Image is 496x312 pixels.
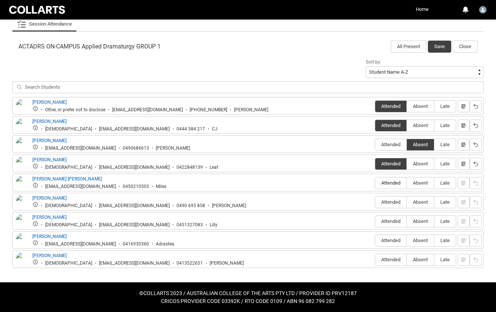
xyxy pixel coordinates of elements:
span: Absent [407,142,434,147]
button: Reset [470,196,482,208]
div: [EMAIL_ADDRESS][DOMAIN_NAME] [99,203,170,209]
span: Late [434,142,456,147]
span: Absent [407,199,434,205]
button: User Profile Mary.Sassman [477,3,488,15]
span: Attended [375,142,406,147]
img: Charlotte Du Blet [16,118,28,140]
input: Search Students [12,81,484,93]
button: Notes [458,120,470,132]
span: Late [434,257,456,262]
span: Absent [407,161,434,167]
div: CJ [212,126,218,132]
span: Late [434,238,456,243]
span: Attended [375,257,406,262]
div: [EMAIL_ADDRESS][DOMAIN_NAME] [45,145,116,151]
div: Other, or prefer not to disclose [45,107,105,113]
button: Reset [470,139,482,151]
button: Reset [470,100,482,112]
div: 0450210503 [123,184,149,189]
div: 0451327083 [176,222,203,228]
a: [PERSON_NAME] [PERSON_NAME] [32,176,102,182]
div: Leaf [210,165,218,170]
span: Late [434,218,456,224]
div: [EMAIL_ADDRESS][DOMAIN_NAME] [45,184,116,189]
div: [DEMOGRAPHIC_DATA] [45,222,92,228]
a: [PERSON_NAME] [32,100,67,105]
div: [EMAIL_ADDRESS][DOMAIN_NAME] [112,107,183,113]
div: [DEMOGRAPHIC_DATA] [45,165,92,170]
span: Absent [407,103,434,109]
div: Lilly [210,222,218,228]
button: Reset [470,254,482,266]
button: Reset [470,120,482,132]
a: [PERSON_NAME] [32,234,67,239]
span: Absent [407,180,434,186]
span: Late [434,103,456,109]
img: Eva Leahy Baulch [16,176,28,197]
div: [DEMOGRAPHIC_DATA] [45,261,92,266]
div: [DEMOGRAPHIC_DATA] [45,203,92,209]
div: [EMAIL_ADDRESS][DOMAIN_NAME] [45,241,116,247]
button: Notes [458,100,470,112]
div: [DEMOGRAPHIC_DATA] [45,126,92,132]
span: Late [434,123,456,128]
img: Liam Pitt [16,195,28,211]
div: [PERSON_NAME] [212,203,246,209]
button: Notes [458,139,470,151]
a: [PERSON_NAME] [32,119,67,124]
a: [PERSON_NAME] [32,138,67,143]
a: [PERSON_NAME] [32,157,67,162]
button: Reset [470,177,482,189]
img: Mary.Sassman [479,6,487,14]
img: Lilly Fruitman [16,214,28,230]
div: Adrastea [156,241,174,247]
div: [PERSON_NAME] [210,261,244,266]
span: ACTADRS ON-CAMPUS Applied Dramaturgy GROUP 1 [18,43,161,50]
div: [EMAIL_ADDRESS][DOMAIN_NAME] [99,261,170,266]
span: Sort by: [366,59,381,65]
img: Siobhan Pullen [16,252,28,269]
img: Llewellyn Perryman [16,233,28,250]
span: Attended [375,123,406,128]
button: Reset [470,235,482,247]
div: 0490 695 858 [176,203,205,209]
img: Annabelle Kirkendall [16,99,28,115]
button: Save [428,41,451,53]
span: Late [434,180,456,186]
div: [PERSON_NAME] [156,145,190,151]
a: [PERSON_NAME] [32,253,67,258]
button: Reset [470,215,482,227]
span: Attended [375,199,406,205]
button: Close [453,41,478,53]
li: Session Attendance [12,17,76,32]
div: 0416930360 [123,241,149,247]
span: Absent [407,123,434,128]
div: 0413522651 [176,261,203,266]
img: Dane McKee [16,137,28,154]
img: Emma Rynehart [16,156,28,173]
div: [EMAIL_ADDRESS][DOMAIN_NAME] [99,126,170,132]
div: [PERSON_NAME] [234,107,268,113]
a: Home [414,4,431,15]
div: [PHONE_NUMBER] [190,107,227,113]
span: Attended [375,238,406,243]
span: Attended [375,161,406,167]
span: Absent [407,257,434,262]
div: [EMAIL_ADDRESS][DOMAIN_NAME] [99,222,170,228]
a: [PERSON_NAME] [32,195,67,201]
div: 0490686613 [123,145,149,151]
span: Attended [375,180,406,186]
span: Late [434,199,456,205]
div: [EMAIL_ADDRESS][DOMAIN_NAME] [99,165,170,170]
span: Absent [407,238,434,243]
a: Session Attendance [17,17,72,32]
button: Notes [458,158,470,170]
div: Miles [156,184,166,189]
a: [PERSON_NAME] [32,215,67,220]
button: All Present [391,41,426,53]
span: Late [434,161,456,167]
span: Attended [375,218,406,224]
span: Absent [407,218,434,224]
div: 0444 584 217 [176,126,205,132]
div: 0422848139 [176,165,203,170]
